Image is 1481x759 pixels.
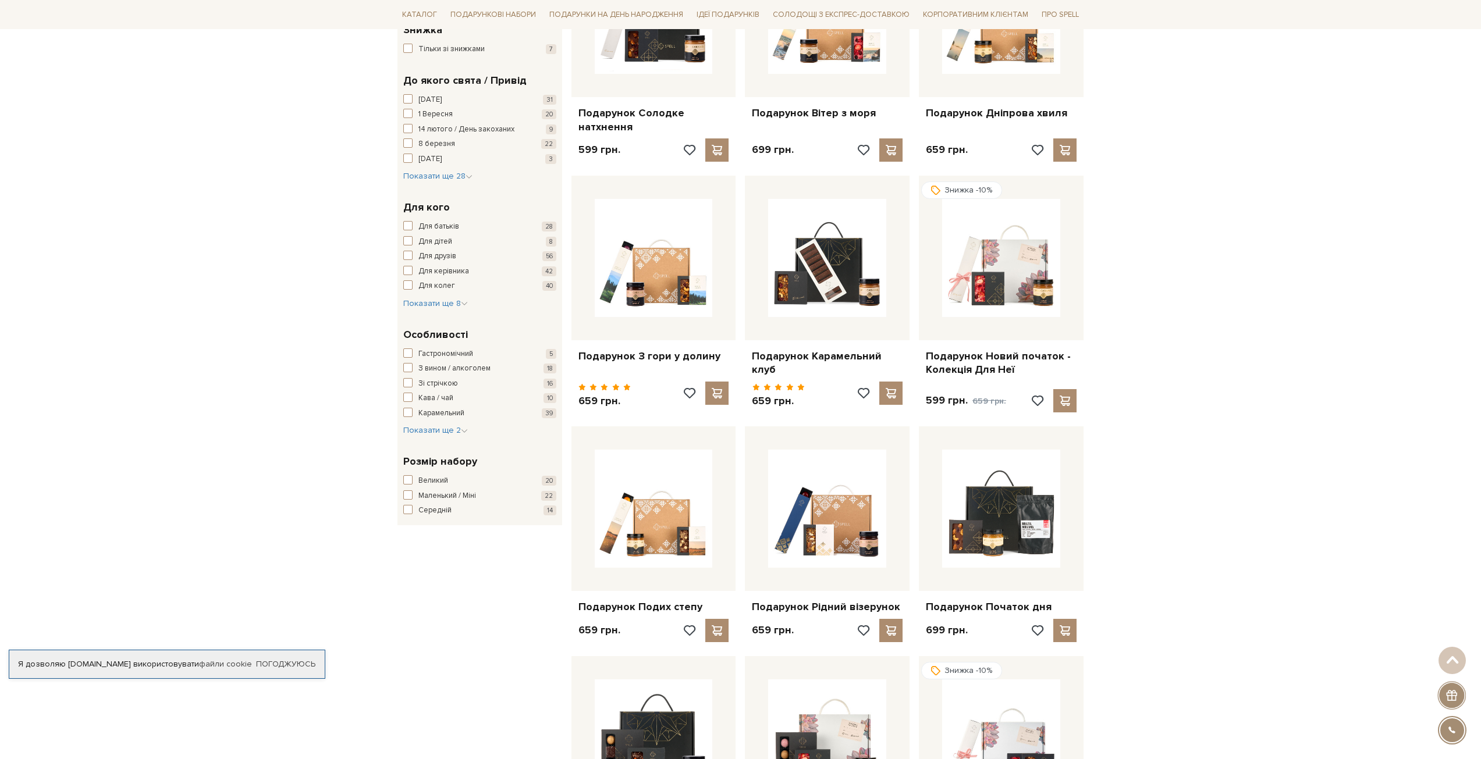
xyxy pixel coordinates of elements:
[403,298,468,308] span: Показати ще 8
[403,138,556,150] button: 8 березня 22
[752,106,903,120] a: Подарунок Вітер з моря
[418,348,473,360] span: Гастрономічний
[542,251,556,261] span: 56
[403,94,556,106] button: [DATE] 31
[403,475,556,487] button: Великий 20
[546,349,556,359] span: 5
[418,378,458,390] span: Зі стрічкою
[752,600,903,614] a: Подарунок Рідний візерунок
[256,659,315,669] a: Погоджуюсь
[403,348,556,360] button: Гастрономічний 5
[403,327,468,343] span: Особливості
[578,106,729,134] a: Подарунок Солодке натхнення
[403,199,450,215] span: Для кого
[542,109,556,119] span: 20
[418,475,448,487] span: Великий
[418,138,455,150] span: 8 березня
[921,181,1002,199] div: Знижка -10%
[403,44,556,55] button: Тільки зі знижками 7
[403,393,556,404] button: Кава / чай 10
[418,408,464,419] span: Карамельний
[926,623,968,637] p: 699 грн.
[403,22,442,38] span: Знижка
[403,236,556,248] button: Для дітей 8
[403,425,468,436] button: Показати ще 2
[403,171,473,181] span: Показати ще 28
[418,154,442,165] span: [DATE]
[752,143,794,156] p: 699 грн.
[546,124,556,134] span: 9
[418,363,491,375] span: З вином / алкоголем
[752,623,794,637] p: 659 грн.
[403,266,556,277] button: Для керівника 42
[403,154,556,165] button: [DATE] 3
[403,378,556,390] button: Зі стрічкою 16
[578,600,729,614] a: Подарунок Подих степу
[542,266,556,276] span: 42
[546,44,556,54] span: 7
[418,393,453,404] span: Кава / чай
[926,143,968,156] p: 659 грн.
[403,425,468,435] span: Показати ще 2
[578,350,729,363] a: Подарунок З гори у долину
[544,393,556,403] span: 10
[418,505,452,516] span: Середній
[972,396,1006,406] span: 659 грн.
[418,124,514,136] span: 14 лютого / День закоханих
[926,394,1006,408] p: 599 грн.
[403,408,556,419] button: Карамельний 39
[921,662,1002,679] div: Знижка -10%
[418,44,485,55] span: Тільки зі знижками
[926,350,1077,377] a: Подарунок Новий початок - Колекція Для Неї
[199,659,252,669] a: файли cookie
[418,94,442,106] span: [DATE]
[1037,6,1084,24] a: Про Spell
[918,6,1033,24] a: Корпоративним клієнтам
[542,476,556,486] span: 20
[752,350,903,377] a: Подарунок Карамельний клуб
[542,408,556,418] span: 39
[926,600,1077,614] a: Подарунок Початок дня
[418,109,453,120] span: 1 Вересня
[545,154,556,164] span: 3
[541,139,556,149] span: 22
[403,251,556,262] button: Для друзів 56
[544,379,556,389] span: 16
[418,236,452,248] span: Для дітей
[403,109,556,120] button: 1 Вересня 20
[403,298,468,309] button: Показати ще 8
[542,222,556,231] span: 28
[418,251,456,262] span: Для друзів
[418,221,459,233] span: Для батьків
[768,5,914,24] a: Солодощі з експрес-доставкою
[578,623,620,637] p: 659 грн.
[403,221,556,233] button: Для батьків 28
[692,6,764,24] a: Ідеї подарунків
[543,95,556,105] span: 31
[418,266,469,277] span: Для керівника
[403,280,556,292] button: Для колег 40
[403,170,473,182] button: Показати ще 28
[541,491,556,501] span: 22
[578,394,631,408] p: 659 грн.
[418,490,476,502] span: Маленький / Міні
[403,454,477,469] span: Розмір набору
[403,73,527,88] span: До якого свята / Привід
[546,237,556,247] span: 8
[446,6,541,24] a: Подарункові набори
[542,281,556,291] span: 40
[403,505,556,516] button: Середній 14
[9,659,325,669] div: Я дозволяю [DOMAIN_NAME] використовувати
[544,505,556,515] span: 14
[403,124,556,136] button: 14 лютого / День закоханих 9
[578,143,620,156] p: 599 грн.
[926,106,1077,120] a: Подарунок Дніпрова хвиля
[545,6,688,24] a: Подарунки на День народження
[397,6,442,24] a: Каталог
[544,364,556,373] span: 18
[418,280,455,292] span: Для колег
[752,394,805,408] p: 659 грн.
[403,490,556,502] button: Маленький / Міні 22
[403,363,556,375] button: З вином / алкоголем 18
